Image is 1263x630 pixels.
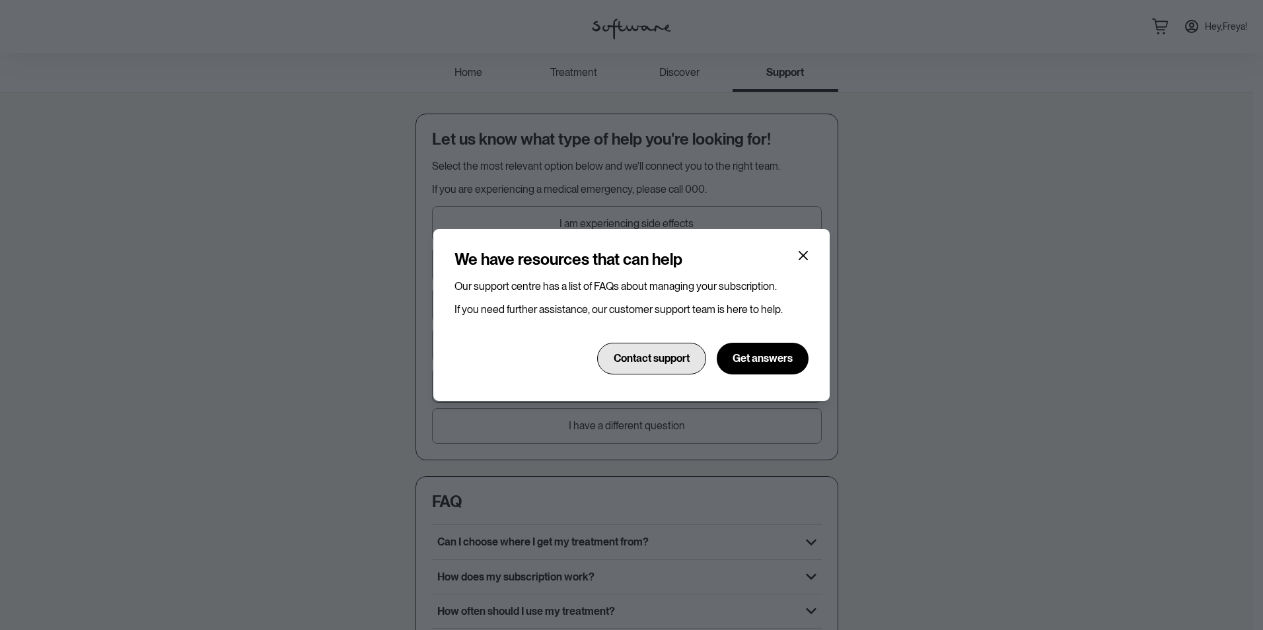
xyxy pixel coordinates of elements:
[454,250,682,269] h4: We have resources that can help
[717,343,809,374] button: Get answers
[454,303,809,316] p: If you need further assistance, our customer support team is here to help.
[454,280,809,293] p: Our support centre has a list of FAQs about managing your subscription.
[597,343,706,374] button: Contact support
[614,352,690,365] span: Contact support
[793,245,814,266] button: Close
[733,352,793,365] span: Get answers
